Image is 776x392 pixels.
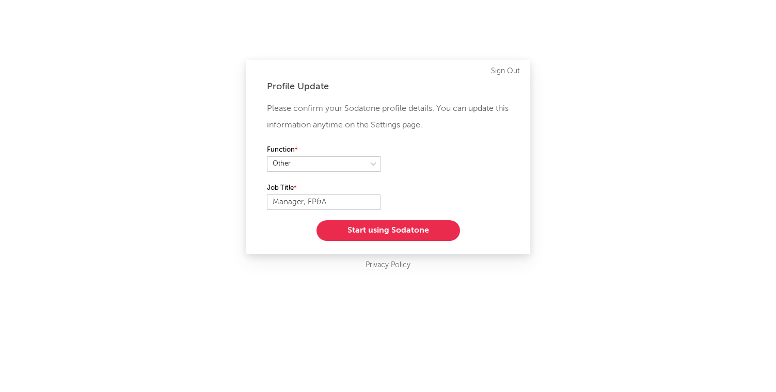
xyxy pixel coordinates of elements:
label: Job Title [267,182,381,194]
p: Please confirm your Sodatone profile details. You can update this information anytime on the Sett... [267,101,510,134]
button: Start using Sodatone [316,220,460,241]
a: Privacy Policy [366,259,410,272]
div: Profile Update [267,80,510,93]
a: Sign Out [491,65,520,77]
label: Function [267,144,381,156]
